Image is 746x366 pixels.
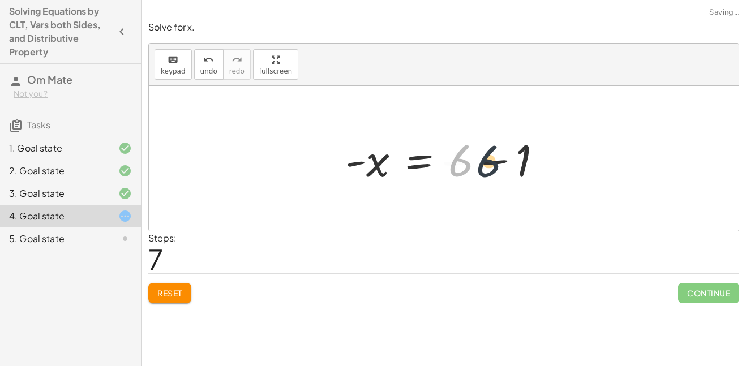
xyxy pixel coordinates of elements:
[259,67,292,75] span: fullscreen
[157,288,182,298] span: Reset
[27,119,50,131] span: Tasks
[14,88,132,100] div: Not you?
[223,49,251,80] button: redoredo
[118,232,132,246] i: Task not started.
[27,73,72,86] span: Om Mate
[118,141,132,155] i: Task finished and correct.
[118,187,132,200] i: Task finished and correct.
[229,67,245,75] span: redo
[194,49,224,80] button: undoundo
[231,53,242,67] i: redo
[148,242,163,276] span: 7
[168,53,178,67] i: keyboard
[161,67,186,75] span: keypad
[148,21,739,34] p: Solve for x.
[118,164,132,178] i: Task finished and correct.
[148,283,191,303] button: Reset
[9,187,100,200] div: 3. Goal state
[9,5,112,59] h4: Solving Equations by CLT, Vars both Sides, and Distributive Property
[9,232,100,246] div: 5. Goal state
[155,49,192,80] button: keyboardkeypad
[253,49,298,80] button: fullscreen
[203,53,214,67] i: undo
[200,67,217,75] span: undo
[9,141,100,155] div: 1. Goal state
[9,164,100,178] div: 2. Goal state
[709,7,739,18] span: Saving…
[9,209,100,223] div: 4. Goal state
[148,232,177,244] label: Steps:
[118,209,132,223] i: Task started.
